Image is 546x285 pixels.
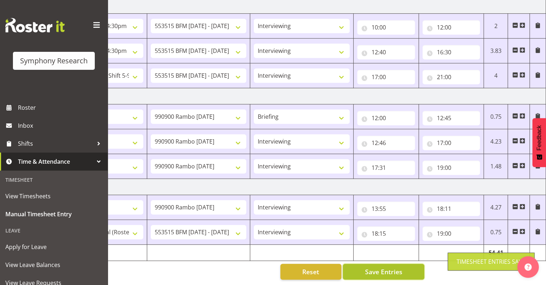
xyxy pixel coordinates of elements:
div: Timesheet Entries Save [457,257,526,266]
img: help-xxl-2.png [524,263,532,271]
a: Apply for Leave [2,238,106,256]
td: 4 [484,63,508,88]
span: Apply for Leave [5,241,102,252]
td: [DATE] [44,88,546,104]
td: 54.41 [484,245,508,261]
div: Symphony Research [20,55,88,66]
button: Save Entries [343,264,424,280]
input: Click to select... [423,202,480,216]
td: 3.83 [484,39,508,63]
span: View Leave Balances [5,259,102,270]
span: View Timesheets [5,191,102,202]
input: Click to select... [357,160,415,175]
input: Click to select... [357,20,415,35]
span: Shifts [18,138,93,149]
span: Manual Timesheet Entry [5,209,102,220]
span: Feedback [536,125,542,150]
input: Click to select... [423,160,480,175]
td: 0.75 [484,104,508,129]
td: 0.75 [484,220,508,245]
div: Leave [2,223,106,238]
input: Click to select... [357,136,415,150]
span: Inbox [18,120,104,131]
input: Click to select... [357,226,415,241]
button: Feedback - Show survey [532,118,546,167]
span: Save Entries [365,267,402,276]
td: 4.23 [484,129,508,154]
td: 1.48 [484,154,508,179]
td: 2 [484,14,508,39]
span: Time & Attendance [18,156,93,167]
input: Click to select... [423,20,480,35]
a: View Leave Balances [2,256,106,274]
img: Rosterit website logo [5,18,65,32]
button: Reset [280,264,341,280]
input: Click to select... [423,136,480,150]
input: Click to select... [423,226,480,241]
input: Click to select... [357,202,415,216]
input: Click to select... [357,45,415,59]
input: Click to select... [423,70,480,84]
input: Click to select... [423,45,480,59]
span: Reset [302,267,319,276]
input: Click to select... [357,70,415,84]
a: Manual Timesheet Entry [2,205,106,223]
input: Click to select... [357,111,415,125]
td: 4.27 [484,195,508,220]
span: Roster [18,102,104,113]
div: Timesheet [2,172,106,187]
td: [DATE] [44,179,546,195]
a: View Timesheets [2,187,106,205]
input: Click to select... [423,111,480,125]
